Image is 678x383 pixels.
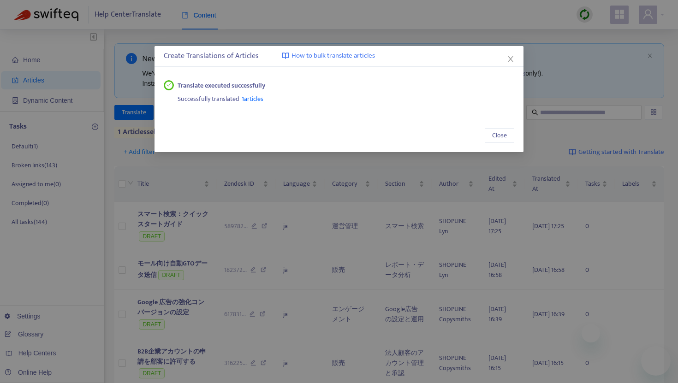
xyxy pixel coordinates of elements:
button: Close [506,54,516,64]
div: Create Translations of Articles [164,51,514,62]
a: How to bulk translate articles [282,51,375,61]
button: Close [485,128,514,143]
div: Successfully translated [178,91,515,105]
span: check [167,82,172,88]
iframe: メッセージを閉じる [582,324,600,342]
strong: Translate executed successfully [178,81,265,91]
img: image-link [282,52,289,59]
span: 1 articles [242,94,263,104]
span: close [507,55,514,63]
span: Close [492,130,507,141]
iframe: メッセージングウィンドウを開くボタン [641,346,671,376]
span: How to bulk translate articles [291,51,375,61]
